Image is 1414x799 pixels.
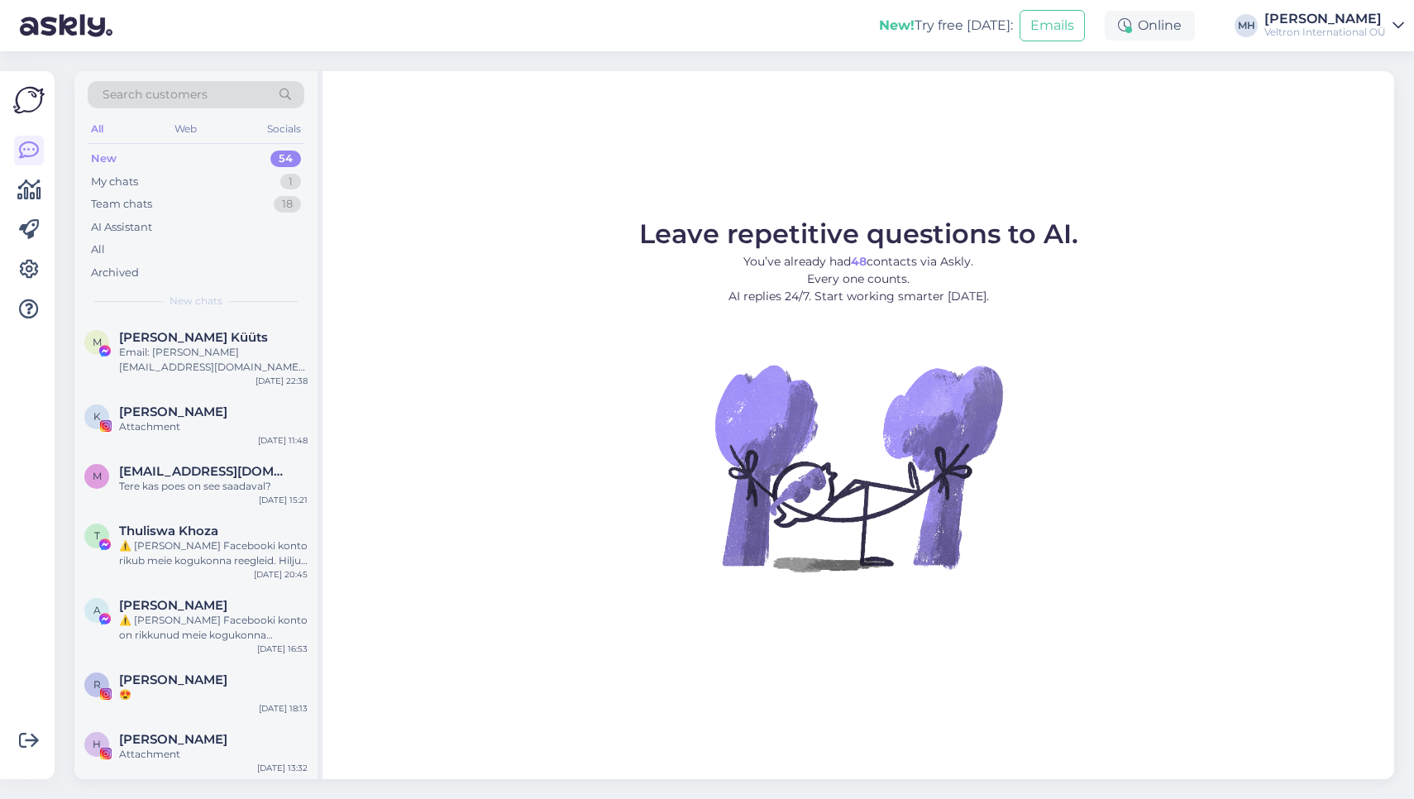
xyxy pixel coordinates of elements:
[1264,12,1404,39] a: [PERSON_NAME]Veltron International OÜ
[91,265,139,281] div: Archived
[639,253,1078,305] p: You’ve already had contacts via Askly. Every one counts. AI replies 24/7. Start working smarter [...
[879,16,1013,36] div: Try free [DATE]:
[709,318,1007,616] img: No Chat active
[1264,26,1386,39] div: Veltron International OÜ
[93,738,101,750] span: H
[119,330,268,345] span: Merle Küüts
[93,410,101,423] span: K
[170,294,222,309] span: New chats
[119,479,308,494] div: Tere kas poes on see saadaval?
[119,524,218,538] span: Thuliswa Khoza
[91,151,117,167] div: New
[258,434,308,447] div: [DATE] 11:48
[93,470,102,482] span: m
[119,598,227,613] span: Abraham Fernando
[119,732,227,747] span: Hanno Tank
[119,345,308,375] div: Email: [PERSON_NAME][EMAIL_ADDRESS][DOMAIN_NAME] Date of birth: [DEMOGRAPHIC_DATA] Full name: [PE...
[91,196,152,213] div: Team chats
[1105,11,1195,41] div: Online
[264,118,304,140] div: Socials
[119,747,308,762] div: Attachment
[254,568,308,581] div: [DATE] 20:45
[119,613,308,643] div: ⚠️ [PERSON_NAME] Facebooki konto on rikkunud meie kogukonna standardeid. Meie süsteem on saanud p...
[257,643,308,655] div: [DATE] 16:53
[119,687,308,702] div: 😍
[119,419,308,434] div: Attachment
[119,538,308,568] div: ⚠️ [PERSON_NAME] Facebooki konto rikub meie kogukonna reegleid. Hiljuti on meie süsteem saanud ka...
[88,118,107,140] div: All
[91,219,152,236] div: AI Assistant
[257,762,308,774] div: [DATE] 13:32
[1235,14,1258,37] div: MH
[274,196,301,213] div: 18
[91,174,138,190] div: My chats
[171,118,200,140] div: Web
[93,678,101,691] span: R
[93,336,102,348] span: M
[94,529,100,542] span: T
[639,218,1078,250] span: Leave repetitive questions to AI.
[259,702,308,715] div: [DATE] 18:13
[93,604,101,616] span: A
[119,464,291,479] span: m.nommilo@gmail.com
[1264,12,1386,26] div: [PERSON_NAME]
[1020,10,1085,41] button: Emails
[13,84,45,116] img: Askly Logo
[91,242,105,258] div: All
[256,375,308,387] div: [DATE] 22:38
[259,494,308,506] div: [DATE] 15:21
[119,672,227,687] span: Rait Kristal
[879,17,915,33] b: New!
[270,151,301,167] div: 54
[119,404,227,419] span: Kristin Kerro
[851,254,867,269] b: 48
[103,86,208,103] span: Search customers
[280,174,301,190] div: 1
